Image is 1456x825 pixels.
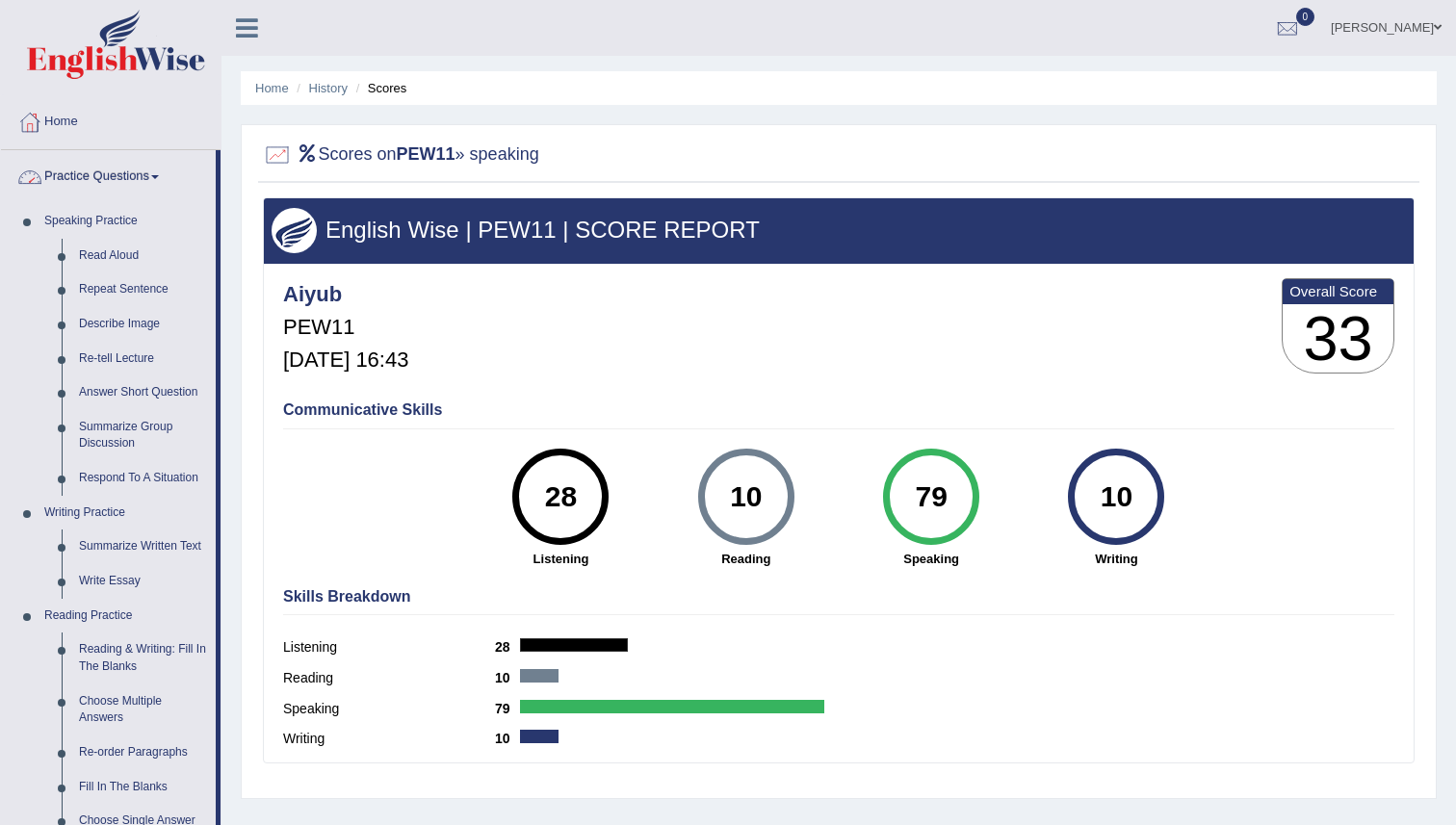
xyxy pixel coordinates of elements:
a: Summarize Written Text [70,529,216,564]
div: 79 [896,456,966,537]
a: Respond To A Situation [70,461,216,496]
h4: Aiyub [283,283,408,306]
label: Listening [283,637,495,657]
a: Home [1,95,221,143]
a: Write Essay [70,564,216,599]
span: 0 [1296,8,1315,26]
a: Practice Questions [1,150,216,198]
h4: Skills Breakdown [283,588,1394,606]
label: Speaking [283,699,495,719]
a: Read Aloud [70,239,216,273]
li: Scores [351,79,407,97]
strong: Speaking [848,550,1014,568]
a: Re-tell Lecture [70,342,216,376]
strong: Reading [663,550,829,568]
h4: Communicative Skills [283,401,1394,419]
b: 79 [495,701,520,716]
a: Fill In The Blanks [70,770,216,805]
a: Answer Short Question [70,375,216,410]
b: Overall Score [1289,283,1387,299]
a: Repeat Sentence [70,272,216,307]
strong: Listening [478,550,643,568]
h3: English Wise | PEW11 | SCORE REPORT [272,218,1406,243]
b: 28 [495,639,520,655]
img: wings.png [272,208,317,253]
a: Writing Practice [36,496,216,530]
div: 10 [711,456,781,537]
a: Reading & Writing: Fill In The Blanks [70,632,216,683]
a: Speaking Practice [36,204,216,239]
label: Writing [283,729,495,749]
a: History [309,81,348,95]
b: 10 [495,670,520,685]
b: 10 [495,731,520,746]
h2: Scores on » speaking [263,141,539,169]
a: Summarize Group Discussion [70,410,216,461]
a: Reading Practice [36,599,216,633]
h5: [DATE] 16:43 [283,348,408,372]
a: Re-order Paragraphs [70,735,216,770]
strong: Writing [1033,550,1199,568]
label: Reading [283,668,495,688]
div: 10 [1081,456,1152,537]
a: Choose Multiple Answers [70,684,216,735]
a: Describe Image [70,307,216,342]
div: 28 [526,456,596,537]
h3: 33 [1283,304,1393,374]
a: Home [255,81,289,95]
h5: PEW11 [283,316,408,339]
b: PEW11 [397,144,455,164]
